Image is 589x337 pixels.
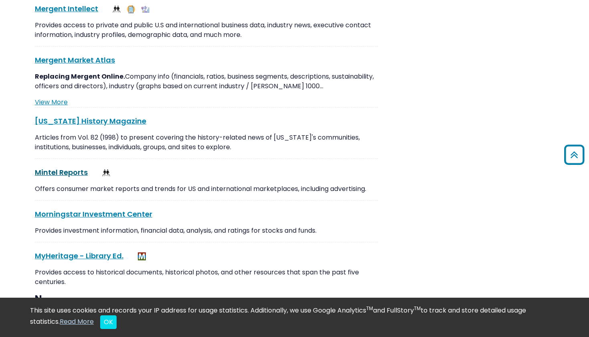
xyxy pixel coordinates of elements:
[35,20,378,40] p: Provides access to private and public U.S and international business data, industry news, executi...
[35,133,378,152] p: Articles from Vol. 82 (1998) to present covering the history-related news of [US_STATE]'s communi...
[141,5,149,13] img: Industry Report
[35,209,152,219] a: Morningstar Investment Center
[35,116,146,126] a: [US_STATE] History Magazine
[35,226,378,235] p: Provides investment information, financial data, analysis, and ratings for stocks and funds.
[35,55,115,65] a: Mergent Market Atlas
[102,169,110,177] img: Demographics
[35,268,378,287] p: Provides access to historical documents, historical photos, and other resources that span the pas...
[113,5,121,13] img: Demographics
[60,317,94,326] a: Read More
[30,306,559,329] div: This site uses cookies and records your IP address for usage statistics. Additionally, we use Goo...
[561,148,587,162] a: Back to Top
[35,251,123,261] a: MyHeritage - Library Ed.
[414,305,421,312] sup: TM
[35,167,88,177] a: Mintel Reports
[35,72,378,91] p: Company info (financials, ratios, business segments, descriptions, sustainability, officers and d...
[35,293,378,305] h3: N
[138,252,146,260] img: MeL (Michigan electronic Library)
[127,5,135,13] img: Company Information
[35,97,68,107] a: View More
[366,305,373,312] sup: TM
[35,4,98,14] a: Mergent Intellect
[35,184,378,194] p: Offers consumer market reports and trends for US and international marketplaces, including advert...
[100,315,117,329] button: Close
[35,72,125,81] strong: Replacing Mergent Online.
